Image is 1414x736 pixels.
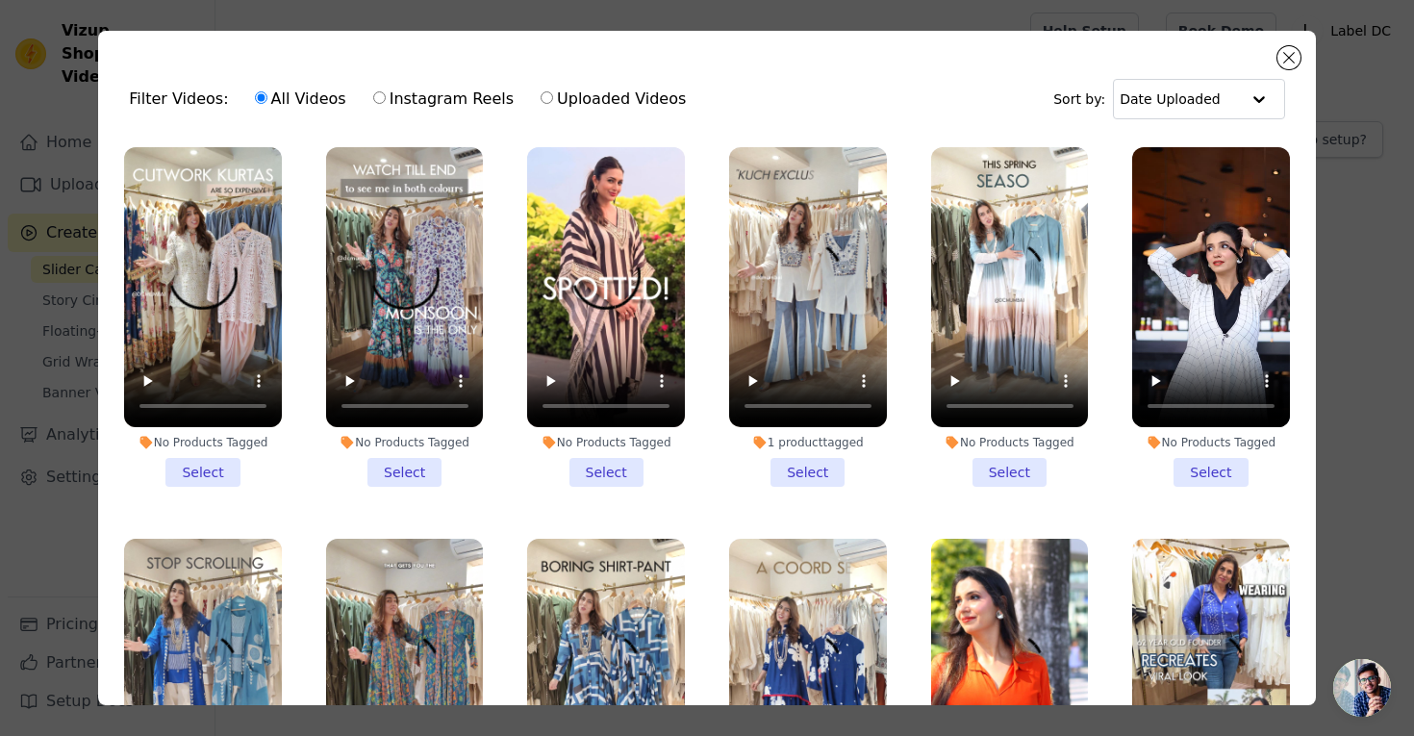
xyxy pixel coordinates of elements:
div: No Products Tagged [124,435,282,450]
div: Sort by: [1053,79,1285,119]
div: 1 product tagged [729,435,887,450]
div: No Products Tagged [1132,435,1290,450]
div: No Products Tagged [527,435,685,450]
div: Open chat [1333,659,1391,717]
label: Uploaded Videos [540,87,687,112]
label: All Videos [254,87,347,112]
div: No Products Tagged [931,435,1089,450]
div: No Products Tagged [326,435,484,450]
div: Filter Videos: [129,77,696,121]
button: Close modal [1277,46,1300,69]
label: Instagram Reels [372,87,515,112]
